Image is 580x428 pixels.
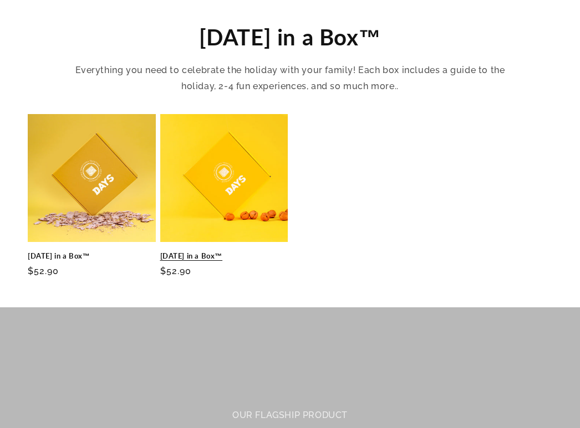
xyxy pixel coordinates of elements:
[160,251,288,261] a: [DATE] in a Box™
[74,63,506,95] p: Everything you need to celebrate the holiday with your family! Each box includes a guide to the h...
[28,251,156,261] a: [DATE] in a Box™
[150,408,430,424] div: Our flagship product
[28,114,552,287] ul: Slider
[199,24,381,50] span: [DATE] in a Box™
